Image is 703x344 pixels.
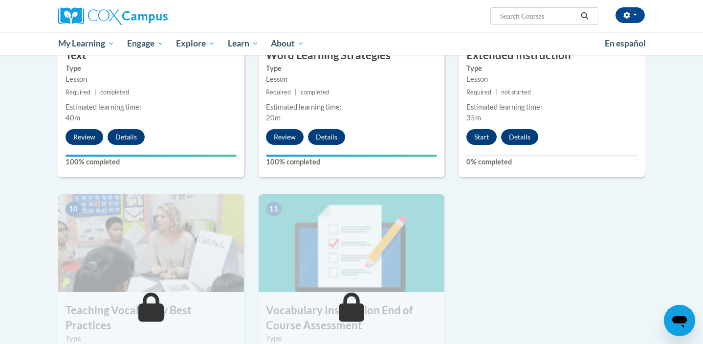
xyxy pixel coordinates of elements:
button: Details [501,129,538,145]
a: About [265,32,311,55]
label: Type [466,63,637,74]
label: Type [66,63,237,74]
span: 10 [66,202,81,216]
h3: Teaching Vocabulary Best Practices [58,303,244,333]
span: En español [605,38,646,48]
img: Course Image [259,194,444,292]
button: Account Settings [615,7,645,23]
a: Learn [221,32,265,55]
a: Explore [170,32,221,55]
span: completed [301,89,330,96]
img: Course Image [58,194,244,292]
h3: Vocabulary Instruction End of Course Assessment [259,303,444,333]
label: 100% completed [66,157,237,167]
a: Cox Campus [58,7,244,25]
div: Lesson [266,74,437,85]
span: 11 [266,202,282,216]
span: | [94,89,96,96]
button: Review [266,129,304,145]
span: Explore [176,38,215,49]
button: Start [466,129,497,145]
span: | [295,89,297,96]
button: Review [66,129,103,145]
label: Type [66,333,237,344]
div: Your progress [266,155,437,157]
span: Engage [127,38,164,49]
span: My Learning [58,38,114,49]
img: Cox Campus [58,7,168,25]
span: completed [100,89,129,96]
button: Details [308,129,345,145]
label: 0% completed [466,157,637,167]
div: Main menu [44,32,659,55]
div: Estimated learning time: [66,102,237,113]
div: Your progress [66,155,237,157]
span: 35m [466,114,481,122]
span: | [495,89,497,96]
span: Learn [228,38,259,49]
label: Type [266,333,437,344]
a: Engage [121,32,170,55]
a: My Learning [52,32,121,55]
div: Lesson [466,74,637,85]
span: 20m [266,114,281,122]
button: Details [108,129,145,145]
label: 100% completed [266,157,437,167]
button: Search [577,10,592,22]
span: Required [266,89,291,96]
div: Lesson [66,74,237,85]
input: Search Courses [499,10,577,22]
span: 40m [66,114,80,122]
div: Estimated learning time: [266,102,437,113]
span: Required [66,89,90,96]
span: Required [466,89,491,96]
label: Type [266,63,437,74]
span: About [271,38,304,49]
iframe: Button to launch messaging window [664,305,695,336]
div: Estimated learning time: [466,102,637,113]
a: En español [598,33,652,54]
span: not started [501,89,531,96]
